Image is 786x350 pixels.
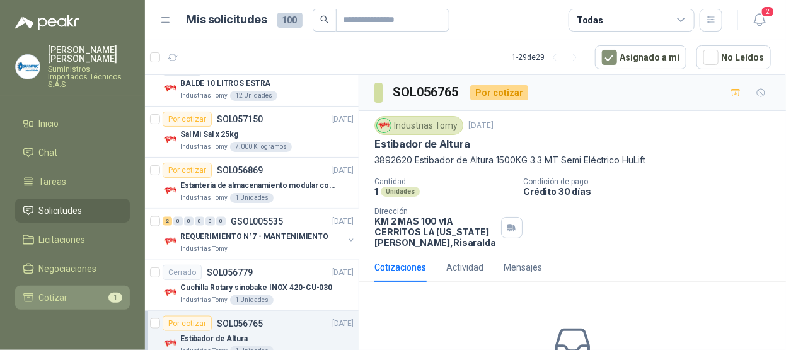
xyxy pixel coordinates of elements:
span: 1 [108,293,122,303]
p: Estantería de almacenamiento modular con organizadores abiertos [180,180,337,192]
p: [DATE] [332,216,354,228]
p: Estibador de Altura [374,137,470,151]
a: Chat [15,141,130,165]
p: [PERSON_NAME] [PERSON_NAME] [48,45,130,63]
a: CerradoSOL057194[DATE] Company LogoBALDE 10 LITROS ESTRAIndustrias Tomy12 Unidades [145,55,359,107]
span: Inicio [39,117,59,131]
p: Dirección [374,207,496,216]
span: Cotizar [39,291,68,305]
div: Cerrado [163,265,202,280]
img: Company Logo [163,285,178,300]
p: Industrias Tomy [180,193,228,203]
button: Asignado a mi [595,45,686,69]
div: Unidades [381,187,420,197]
p: Industrias Tomy [180,295,228,305]
p: SOL056765 [217,319,263,328]
img: Company Logo [163,132,178,147]
p: Sal Mi Sal x 25kg [180,129,238,141]
span: Negociaciones [39,262,97,276]
p: Industrias Tomy [180,91,228,101]
a: Negociaciones [15,257,130,281]
div: Mensajes [504,260,542,274]
a: Tareas [15,170,130,194]
img: Company Logo [16,55,40,79]
a: CerradoSOL056779[DATE] Company LogoCuchilla Rotary sinobake INOX 420-CU-030Industrias Tomy1 Unidades [145,260,359,311]
p: Cuchilla Rotary sinobake INOX 420-CU-030 [180,282,332,294]
a: Licitaciones [15,228,130,252]
p: [DATE] [468,120,494,132]
span: 100 [277,13,303,28]
h3: SOL056765 [393,83,460,102]
span: Chat [39,146,58,160]
img: Company Logo [163,81,178,96]
span: search [320,15,329,24]
div: Todas [577,13,603,27]
div: 2 [163,217,172,226]
p: REQUERIMIENTO N°7 - MANTENIMIENTO [180,231,328,243]
p: SOL056869 [217,166,263,175]
div: Actividad [446,260,483,274]
p: Estibador de Altura [180,333,248,345]
a: Inicio [15,112,130,136]
span: Solicitudes [39,204,83,218]
span: 2 [761,6,775,18]
p: Condición de pago [523,177,781,186]
p: Crédito 30 días [523,186,781,197]
div: Por cotizar [163,112,212,127]
div: 7.000 Kilogramos [230,142,292,152]
h1: Mis solicitudes [187,11,267,29]
div: 1 Unidades [230,193,274,203]
div: Por cotizar [163,163,212,178]
div: Por cotizar [470,85,528,100]
p: 3892620 Estibador de Altura 1500KG 3.3 MT Semi Eléctrico HuLift [374,153,771,167]
div: 12 Unidades [230,91,277,101]
span: Tareas [39,175,67,189]
p: Cantidad [374,177,513,186]
p: 1 [374,186,378,197]
div: Industrias Tomy [374,116,463,135]
a: 2 0 0 0 0 0 GSOL005535[DATE] Company LogoREQUERIMIENTO N°7 - MANTENIMIENTOIndustrias Tomy [163,214,356,254]
p: KM 2 MAS 100 vIA CERRITOS LA [US_STATE] [PERSON_NAME] , Risaralda [374,216,496,248]
div: 0 [184,217,194,226]
a: Por cotizarSOL057150[DATE] Company LogoSal Mi Sal x 25kgIndustrias Tomy7.000 Kilogramos [145,107,359,158]
a: Cotizar1 [15,286,130,310]
button: No Leídos [696,45,771,69]
img: Logo peakr [15,15,79,30]
a: Por cotizarSOL056869[DATE] Company LogoEstantería de almacenamiento modular con organizadores abi... [145,158,359,209]
img: Company Logo [163,183,178,198]
p: [DATE] [332,114,354,125]
p: SOL057150 [217,115,263,124]
div: 0 [173,217,183,226]
p: GSOL005535 [231,217,283,226]
span: Licitaciones [39,233,86,247]
button: 2 [748,9,771,32]
p: Industrias Tomy [180,244,228,254]
div: 0 [195,217,204,226]
div: Por cotizar [163,316,212,331]
div: 0 [205,217,215,226]
div: 0 [216,217,226,226]
img: Company Logo [377,119,391,132]
p: [DATE] [332,318,354,330]
p: SOL056779 [207,268,253,277]
img: Company Logo [163,234,178,249]
p: BALDE 10 LITROS ESTRA [180,78,270,90]
div: 1 - 29 de 29 [512,47,585,67]
p: [DATE] [332,165,354,177]
p: [DATE] [332,267,354,279]
p: Suministros Importados Técnicos S.A.S [48,66,130,88]
div: Cotizaciones [374,260,426,274]
p: Industrias Tomy [180,142,228,152]
a: Solicitudes [15,199,130,223]
div: 1 Unidades [230,295,274,305]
